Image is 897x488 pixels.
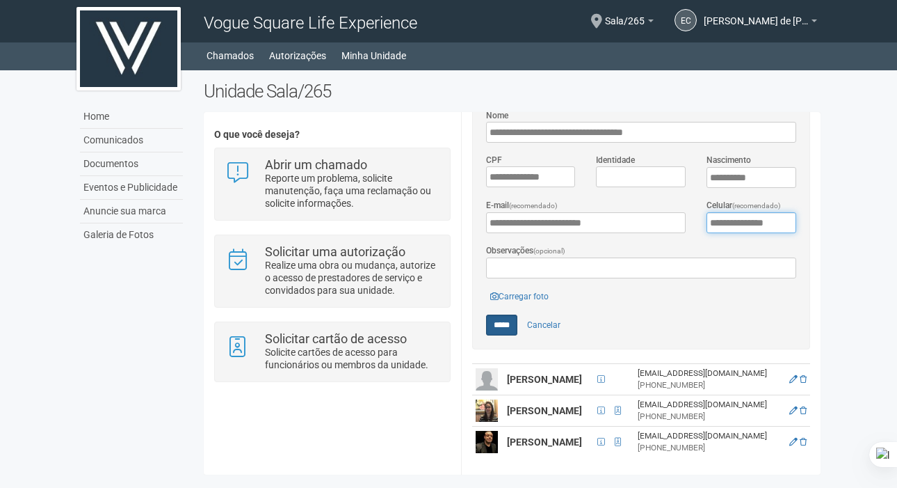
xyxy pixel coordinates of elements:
[265,259,439,297] p: Realize uma obra ou mudança, autorize o acesso de prestadores de serviço e convidados para sua un...
[476,368,498,391] img: user.png
[80,223,183,246] a: Galeria de Fotos
[638,399,780,411] div: [EMAIL_ADDRESS][DOMAIN_NAME]
[507,405,582,416] strong: [PERSON_NAME]
[214,129,450,140] h4: O que você deseja?
[605,2,645,26] span: Sala/265
[605,17,654,29] a: Sala/265
[265,157,367,172] strong: Abrir um chamado
[486,289,553,304] a: Carregar foto
[265,172,439,210] p: Reporte um problema, solicite manutenção, faça uma reclamação ou solicite informações.
[80,129,183,152] a: Comunicados
[800,375,807,384] a: Excluir membro
[638,430,780,442] div: [EMAIL_ADDRESS][DOMAIN_NAME]
[269,46,326,65] a: Autorizações
[225,333,439,371] a: Solicitar cartão de acesso Solicite cartões de acesso para funcionários ou membros da unidade.
[638,442,780,454] div: [PHONE_NUMBER]
[789,406,798,416] a: Editar membro
[80,152,183,176] a: Documentos
[533,247,565,255] span: (opcional)
[486,109,508,122] label: Nome
[265,331,407,346] strong: Solicitar cartão de acesso
[76,7,181,90] img: logo.jpg
[225,159,439,210] a: Abrir um chamado Reporte um problema, solicite manutenção, faça uma reclamação ou solicite inform...
[800,437,807,447] a: Excluir membro
[207,46,254,65] a: Chamados
[800,406,807,416] a: Excluir membro
[225,246,439,297] a: Solicitar uma autorização Realize uma obra ou mudança, autorize o acesso de prestadores de serviç...
[789,437,798,447] a: Editar membro
[638,411,780,423] div: [PHONE_NUMBER]
[519,315,568,336] a: Cancelar
[341,46,406,65] a: Minha Unidade
[486,154,502,166] label: CPF
[80,105,183,129] a: Home
[204,81,821,102] h2: Unidade Sala/265
[507,436,582,448] strong: [PERSON_NAME]
[80,200,183,223] a: Anuncie sua marca
[704,17,817,29] a: [PERSON_NAME] de [PERSON_NAME]
[265,244,405,259] strong: Solicitar uma autorização
[638,379,780,391] div: [PHONE_NUMBER]
[486,244,565,258] label: Observações
[706,199,781,212] label: Celular
[732,202,781,210] span: (recomendado)
[638,368,780,379] div: [EMAIL_ADDRESS][DOMAIN_NAME]
[509,202,558,210] span: (recomendado)
[486,199,558,212] label: E-mail
[507,374,582,385] strong: [PERSON_NAME]
[706,154,751,166] label: Nascimento
[204,13,417,33] span: Vogue Square Life Experience
[265,346,439,371] p: Solicite cartões de acesso para funcionários ou membros da unidade.
[596,154,635,166] label: Identidade
[704,2,808,26] span: Elaine Cristina Montenegro de Paula Bastos
[80,176,183,200] a: Eventos e Publicidade
[476,431,498,453] img: user.png
[789,375,798,384] a: Editar membro
[674,9,697,31] a: EC
[476,400,498,422] img: user.png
